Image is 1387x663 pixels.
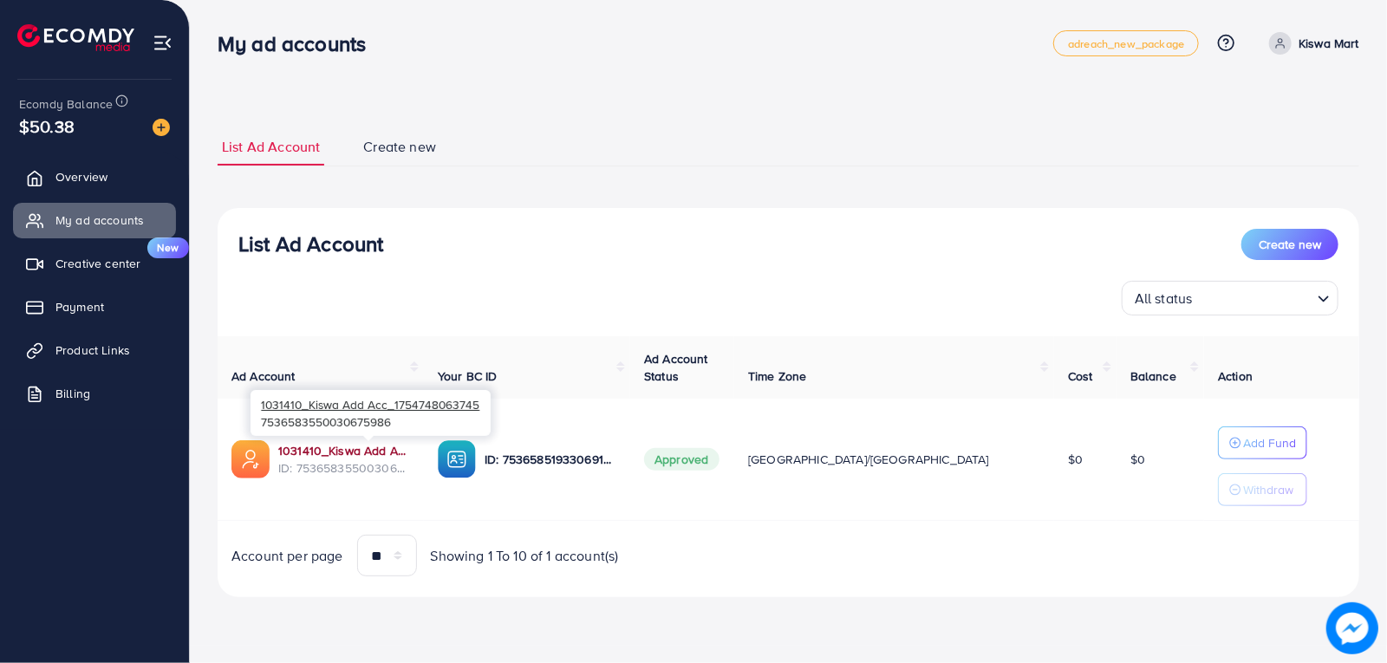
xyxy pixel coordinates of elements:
[438,440,476,478] img: ic-ba-acc.ded83a64.svg
[278,442,410,459] a: 1031410_Kiswa Add Acc_1754748063745
[1218,473,1307,506] button: Withdraw
[363,137,436,157] span: Create new
[13,376,176,411] a: Billing
[1259,236,1321,253] span: Create new
[1122,281,1338,315] div: Search for option
[55,385,90,402] span: Billing
[251,390,491,436] div: 7536583550030675986
[1243,479,1293,500] p: Withdraw
[261,396,479,413] span: 1031410_Kiswa Add Acc_1754748063745
[55,341,130,359] span: Product Links
[1130,367,1176,385] span: Balance
[278,459,410,477] span: ID: 7536583550030675986
[1068,451,1083,468] span: $0
[13,333,176,367] a: Product Links
[147,237,189,258] span: New
[153,33,173,53] img: menu
[1241,229,1338,260] button: Create new
[1218,426,1307,459] button: Add Fund
[238,231,383,257] h3: List Ad Account
[231,546,343,566] span: Account per page
[1262,32,1359,55] a: Kiswa Mart
[55,255,140,272] span: Creative center
[644,448,719,471] span: Approved
[438,367,498,385] span: Your BC ID
[644,350,708,385] span: Ad Account Status
[748,451,989,468] span: [GEOGRAPHIC_DATA]/[GEOGRAPHIC_DATA]
[485,449,616,470] p: ID: 7536585193306914833
[19,114,75,139] span: $50.38
[231,440,270,478] img: ic-ads-acc.e4c84228.svg
[218,31,380,56] h3: My ad accounts
[1068,38,1184,49] span: adreach_new_package
[153,119,170,136] img: image
[13,203,176,237] a: My ad accounts
[1299,33,1359,54] p: Kiswa Mart
[1198,283,1311,311] input: Search for option
[1218,367,1253,385] span: Action
[55,168,107,185] span: Overview
[1243,432,1296,453] p: Add Fund
[1068,367,1093,385] span: Cost
[55,211,144,229] span: My ad accounts
[222,137,320,157] span: List Ad Account
[1131,286,1196,311] span: All status
[1053,30,1199,56] a: adreach_new_package
[748,367,806,385] span: Time Zone
[19,95,113,113] span: Ecomdy Balance
[1130,451,1145,468] span: $0
[13,159,176,194] a: Overview
[431,546,619,566] span: Showing 1 To 10 of 1 account(s)
[17,24,134,51] img: logo
[13,289,176,324] a: Payment
[13,246,176,281] a: Creative centerNew
[55,298,104,315] span: Payment
[231,367,296,385] span: Ad Account
[1326,602,1377,653] img: image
